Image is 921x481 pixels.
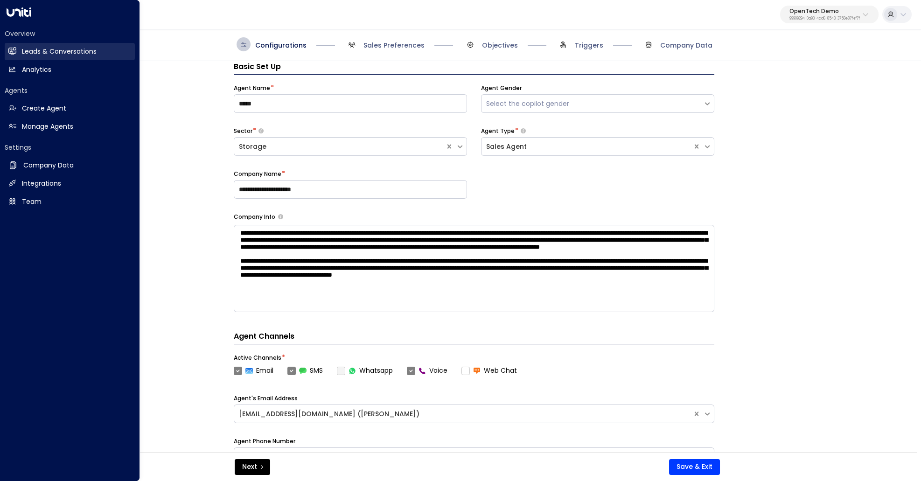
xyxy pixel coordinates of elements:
p: 99909294-0a93-4cd6-8543-3758e87f4f7f [789,17,860,21]
label: Company Info [234,213,275,221]
a: Team [5,193,135,210]
button: Select whether your copilot will handle inquiries directly from leads or from brokers representin... [521,128,526,134]
span: Configurations [255,41,307,50]
a: Company Data [5,157,135,174]
label: Company Name [234,170,281,178]
label: Web Chat [461,366,517,376]
label: SMS [287,366,323,376]
label: Email [234,366,273,376]
button: OpenTech Demo99909294-0a93-4cd6-8543-3758e87f4f7f [780,6,879,23]
div: To activate this channel, please go to the Integrations page [337,366,393,376]
h2: Settings [5,143,135,152]
h2: Team [22,197,42,207]
a: Leads & Conversations [5,43,135,60]
label: Agent's Email Address [234,394,298,403]
h2: Create Agent [22,104,66,113]
span: Objectives [482,41,518,50]
div: [EMAIL_ADDRESS][DOMAIN_NAME] ([PERSON_NAME]) [239,409,688,419]
label: Whatsapp [337,366,393,376]
div: Select the copilot gender [486,99,698,109]
h2: Integrations [22,179,61,188]
span: Company Data [660,41,712,50]
p: OpenTech Demo [789,8,860,14]
h3: Basic Set Up [234,61,714,75]
a: Create Agent [5,100,135,117]
h4: Agent Channels [234,331,714,344]
div: Storage [239,142,440,152]
span: Sales Preferences [363,41,425,50]
button: Select whether your copilot will handle inquiries directly from leads or from brokers representin... [258,128,264,134]
label: Agent Phone Number [234,437,295,446]
h2: Agents [5,86,135,95]
button: Save & Exit [669,459,720,475]
label: Agent Name [234,84,270,92]
div: Sales Agent [486,142,688,152]
label: Active Channels [234,354,281,362]
h2: Overview [5,29,135,38]
label: Agent Gender [481,84,522,92]
h2: Analytics [22,65,51,75]
button: Provide a brief overview of your company, including your industry, products or services, and any ... [278,214,283,219]
label: Sector [234,127,252,135]
a: Integrations [5,175,135,192]
a: Analytics [5,61,135,78]
h2: Manage Agents [22,122,73,132]
a: Manage Agents [5,118,135,135]
h2: Leads & Conversations [22,47,97,56]
button: Next [235,459,270,475]
h2: Company Data [23,160,74,170]
label: Voice [407,366,447,376]
label: Agent Type [481,127,515,135]
span: Triggers [575,41,603,50]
